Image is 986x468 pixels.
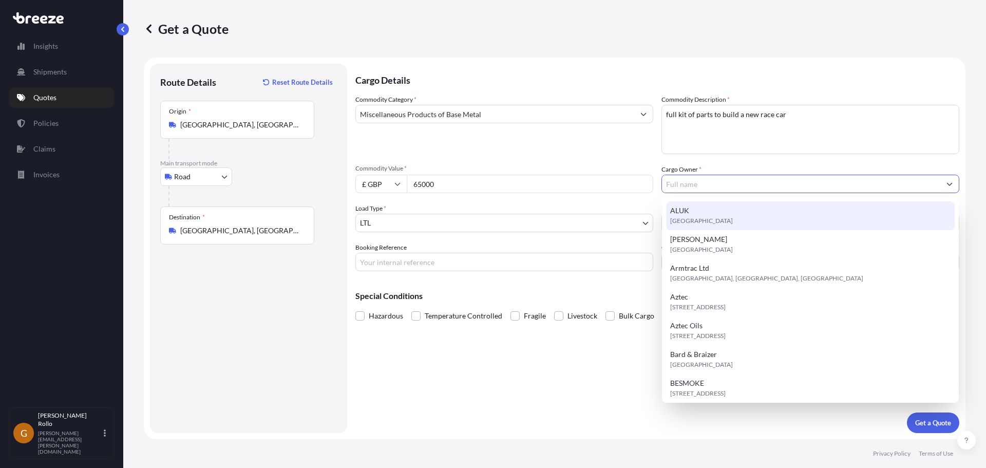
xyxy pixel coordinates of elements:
input: Select a commodity type [356,105,634,123]
span: Bard & Braizer [670,349,717,360]
span: Road [174,172,191,182]
input: Full name [662,175,940,193]
p: Insights [33,41,58,51]
span: Hazardous [369,308,403,324]
label: Carrier Name [661,242,698,253]
p: Invoices [33,170,60,180]
label: Cargo Owner [661,164,701,175]
p: Special Conditions [355,292,959,300]
label: Commodity Description [661,95,730,105]
input: Origin [180,120,301,130]
p: [PERSON_NAME][EMAIL_ADDRESS][PERSON_NAME][DOMAIN_NAME] [38,430,102,455]
label: Commodity Category [355,95,416,105]
span: Commodity Value [355,164,653,173]
button: Select transport [160,167,232,186]
p: [PERSON_NAME] Rollo [38,411,102,428]
p: Reset Route Details [272,77,333,87]
p: Quotes [33,92,56,103]
p: Terms of Use [919,450,953,458]
span: [STREET_ADDRESS] [670,302,726,312]
span: G [21,428,27,438]
button: Show suggestions [634,105,653,123]
span: Livestock [567,308,597,324]
span: [PERSON_NAME] [670,234,727,245]
div: Destination [169,213,205,221]
button: Show suggestions [940,175,959,193]
span: LTL [360,218,371,228]
span: Armtrac Ltd [670,263,709,273]
span: [GEOGRAPHIC_DATA], [GEOGRAPHIC_DATA], [GEOGRAPHIC_DATA] [670,273,863,284]
span: Temperature Controlled [425,308,502,324]
input: Destination [180,226,301,236]
span: Aztec Oils [670,321,703,331]
p: Get a Quote [915,418,951,428]
p: Route Details [160,76,216,88]
p: Get a Quote [144,21,229,37]
p: Shipments [33,67,67,77]
span: [GEOGRAPHIC_DATA] [670,216,733,226]
span: BESMOKE [670,378,704,388]
span: [GEOGRAPHIC_DATA] [670,245,733,255]
span: [GEOGRAPHIC_DATA] [670,360,733,370]
span: Aztec [670,292,688,302]
p: Privacy Policy [873,450,911,458]
span: ALUK [670,205,689,216]
div: Origin [169,107,191,116]
input: Type amount [407,175,653,193]
p: Policies [33,118,59,128]
p: Claims [33,144,55,154]
span: Fragile [524,308,546,324]
p: Cargo Details [355,64,959,95]
input: Your internal reference [355,253,653,271]
span: [STREET_ADDRESS] [670,331,726,341]
span: Load Type [355,203,386,214]
input: Enter name [661,253,959,271]
span: Bulk Cargo [619,308,654,324]
span: Freight Cost [661,203,959,212]
p: Main transport mode [160,159,337,167]
span: [STREET_ADDRESS] [670,388,726,399]
label: Booking Reference [355,242,407,253]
